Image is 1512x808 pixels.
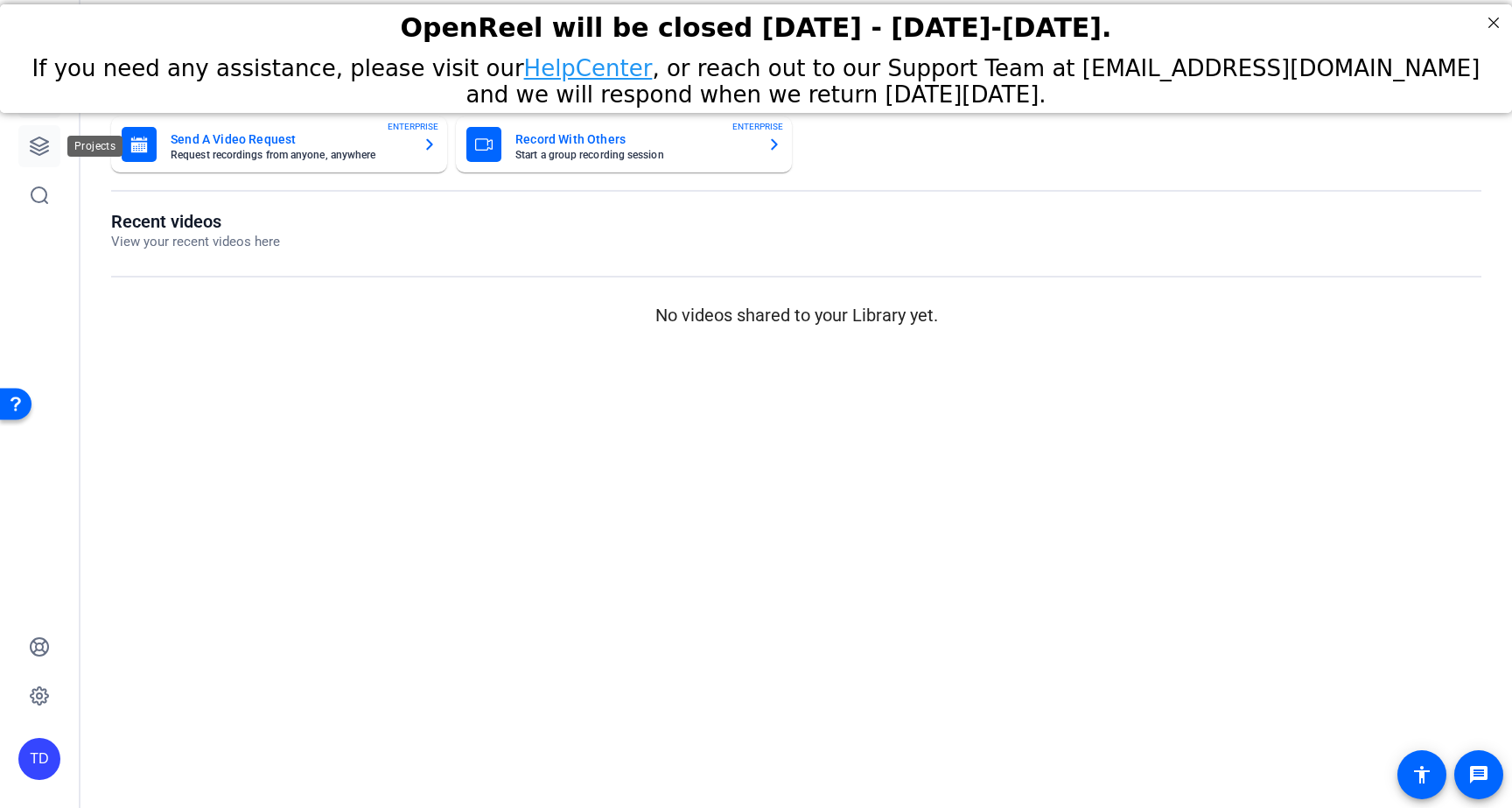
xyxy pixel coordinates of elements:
div: Projects [67,136,122,157]
span: If you need any assistance, please visit our , or reach out to our Support Team at [EMAIL_ADDRESS... [32,51,1480,103]
mat-card-subtitle: Request recordings from anyone, anywhere [171,150,409,160]
span: ENTERPRISE [388,120,438,133]
h1: Recent videos [111,211,280,232]
span: ENTERPRISE [732,120,783,133]
button: Record With OthersStart a group recording sessionENTERPRISE [456,116,792,172]
mat-icon: message [1468,764,1489,785]
p: No videos shared to your Library yet. [111,302,1481,328]
mat-card-title: Send A Video Request [171,129,409,150]
mat-icon: accessibility [1411,764,1432,785]
button: Send A Video RequestRequest recordings from anyone, anywhereENTERPRISE [111,116,447,172]
mat-card-title: Record With Others [515,129,753,150]
p: View your recent videos here [111,232,280,252]
div: TD [18,738,60,780]
div: OpenReel will be closed [DATE] - [DATE]-[DATE]. [22,8,1490,39]
a: HelpCenter [524,51,653,77]
mat-card-subtitle: Start a group recording session [515,150,753,160]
